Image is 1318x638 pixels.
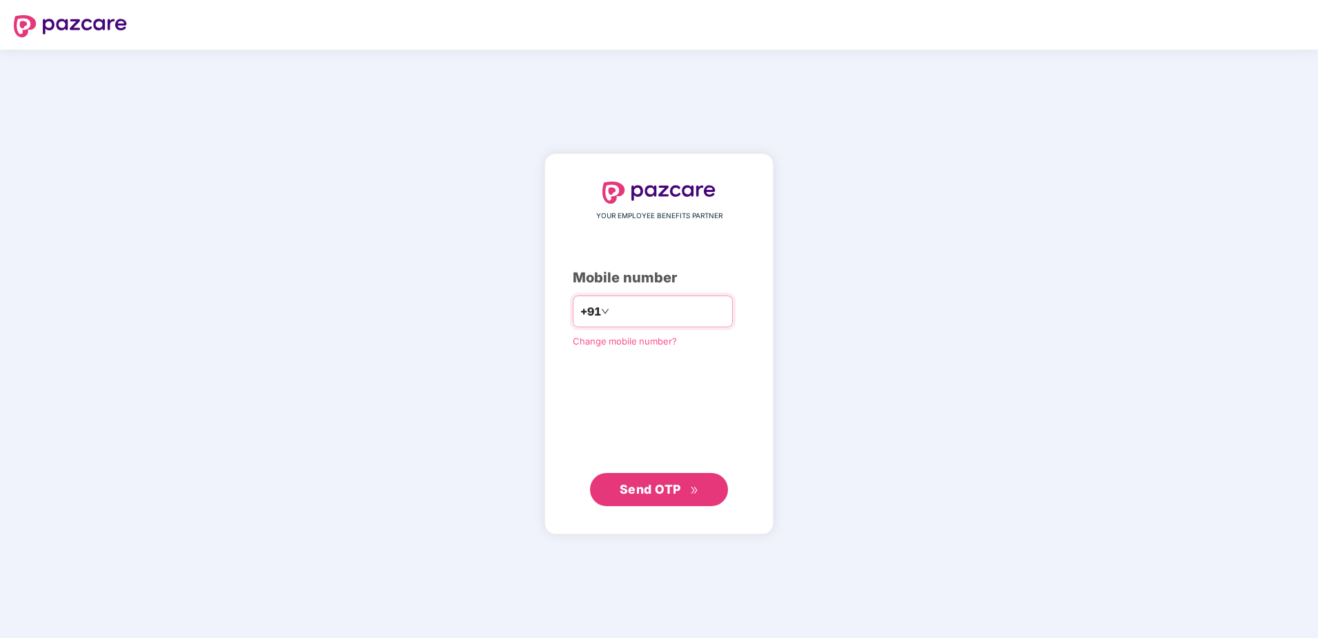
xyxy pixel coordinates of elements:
[573,267,745,289] div: Mobile number
[590,473,728,506] button: Send OTPdouble-right
[602,182,716,204] img: logo
[620,482,681,496] span: Send OTP
[580,303,601,320] span: +91
[573,336,677,347] a: Change mobile number?
[14,15,127,37] img: logo
[690,486,699,495] span: double-right
[596,211,722,222] span: YOUR EMPLOYEE BENEFITS PARTNER
[601,307,609,316] span: down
